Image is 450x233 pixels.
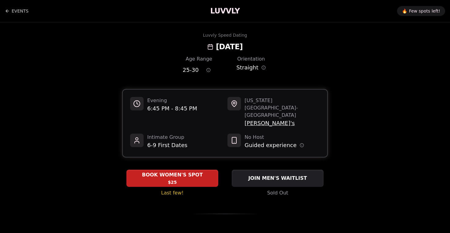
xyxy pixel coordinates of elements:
span: 6-9 First Dates [147,141,187,150]
button: JOIN MEN'S WAITLIST - Sold Out [232,170,324,187]
a: LUVVLY [210,6,240,16]
span: 🔥 [402,8,407,14]
span: BOOK WOMEN'S SPOT [141,171,204,179]
button: Host information [300,143,304,147]
button: Age range information [202,63,215,77]
span: Last few! [161,189,183,197]
span: Evening [147,97,197,104]
h2: [DATE] [216,42,243,52]
div: Age Range [183,55,215,63]
span: Few spots left! [409,8,440,14]
button: Orientation information [261,65,266,70]
span: Straight [236,63,258,72]
a: Back to events [5,5,28,17]
span: No Host [245,134,304,141]
span: $25 [168,179,177,185]
div: Luvvly Speed Dating [203,32,247,38]
span: Intimate Group [147,134,187,141]
span: Sold Out [267,189,288,197]
span: Guided experience [245,141,297,150]
span: JOIN MEN'S WAITLIST [247,175,308,182]
span: 6:45 PM - 8:45 PM [147,104,197,113]
span: [PERSON_NAME]'s [245,119,320,128]
span: [US_STATE][GEOGRAPHIC_DATA] - [GEOGRAPHIC_DATA] [245,97,320,119]
span: 25 - 30 [183,66,199,74]
div: Orientation [235,55,267,63]
button: BOOK WOMEN'S SPOT - Last few! [126,170,218,187]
